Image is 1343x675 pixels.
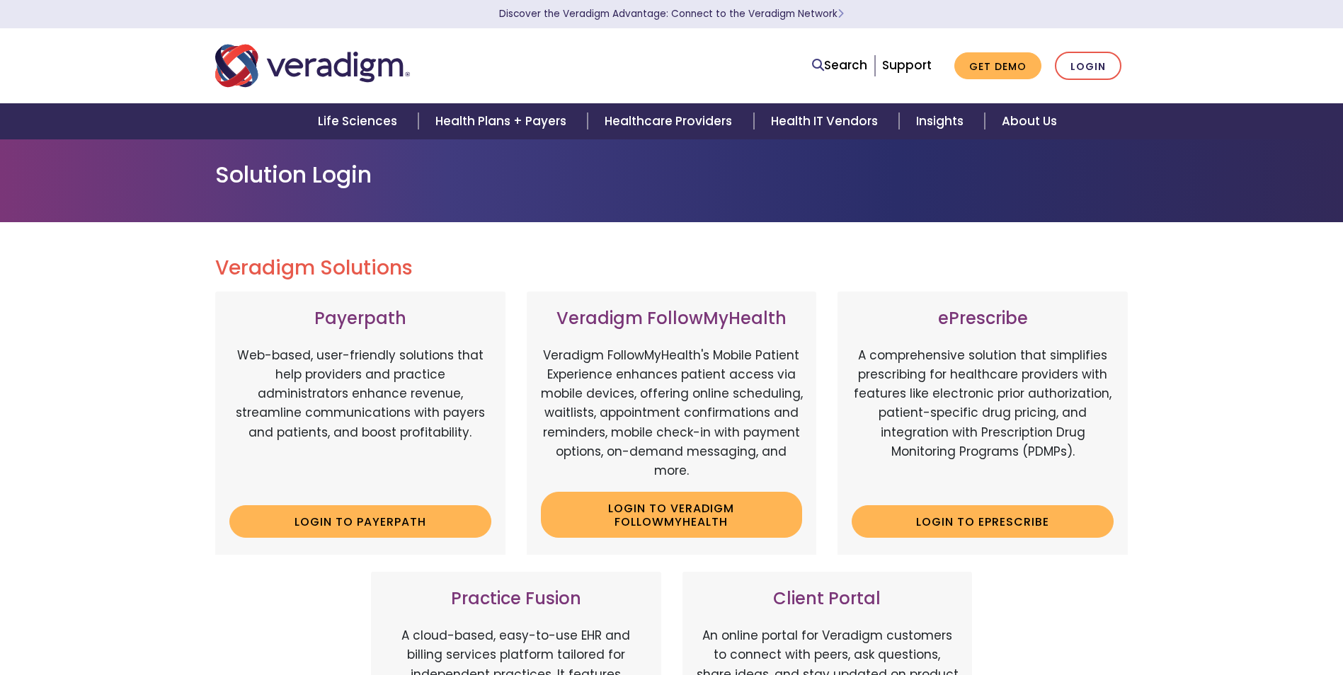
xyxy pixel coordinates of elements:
h2: Veradigm Solutions [215,256,1128,280]
p: A comprehensive solution that simplifies prescribing for healthcare providers with features like ... [852,346,1114,495]
img: Veradigm logo [215,42,410,89]
h1: Solution Login [215,161,1128,188]
a: Healthcare Providers [588,103,753,139]
a: Get Demo [954,52,1041,80]
span: Learn More [838,7,844,21]
a: Health Plans + Payers [418,103,588,139]
a: Support [882,57,932,74]
a: About Us [985,103,1074,139]
h3: Practice Fusion [385,589,647,609]
p: Web-based, user-friendly solutions that help providers and practice administrators enhance revenu... [229,346,491,495]
a: Life Sciences [301,103,418,139]
a: Login to ePrescribe [852,505,1114,538]
p: Veradigm FollowMyHealth's Mobile Patient Experience enhances patient access via mobile devices, o... [541,346,803,480]
h3: Client Portal [697,589,959,609]
a: Discover the Veradigm Advantage: Connect to the Veradigm NetworkLearn More [499,7,844,21]
a: Insights [899,103,985,139]
a: Health IT Vendors [754,103,899,139]
a: Search [812,56,867,75]
h3: ePrescribe [852,308,1114,329]
a: Login to Veradigm FollowMyHealth [541,492,803,538]
h3: Veradigm FollowMyHealth [541,308,803,329]
a: Login [1055,52,1121,81]
a: Login to Payerpath [229,505,491,538]
h3: Payerpath [229,308,491,329]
